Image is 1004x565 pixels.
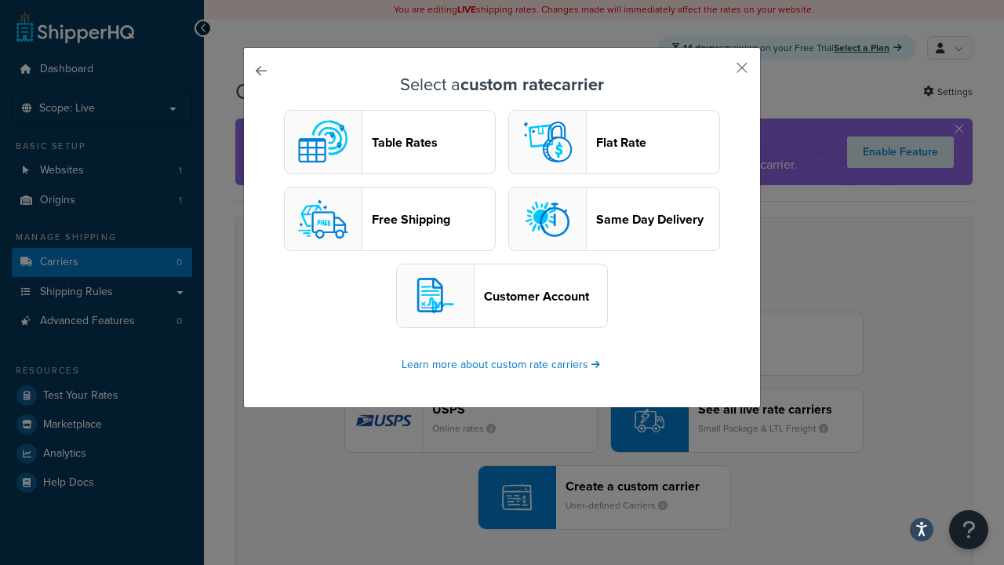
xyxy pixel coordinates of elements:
[516,188,579,250] img: sameday logo
[284,110,496,174] button: custom logoTable Rates
[516,111,579,173] img: flat logo
[402,356,602,373] a: Learn more about custom rate carriers
[283,75,721,94] h3: Select a
[508,110,720,174] button: flat logoFlat Rate
[404,264,467,327] img: customerAccount logo
[508,187,720,251] button: sameday logoSame Day Delivery
[596,212,719,227] header: Same Day Delivery
[292,188,355,250] img: free logo
[292,111,355,173] img: custom logo
[372,135,495,150] header: Table Rates
[396,264,608,328] button: customerAccount logoCustomer Account
[484,289,607,304] header: Customer Account
[596,135,719,150] header: Flat Rate
[372,212,495,227] header: Free Shipping
[460,71,604,97] strong: custom rate carrier
[284,187,496,251] button: free logoFree Shipping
